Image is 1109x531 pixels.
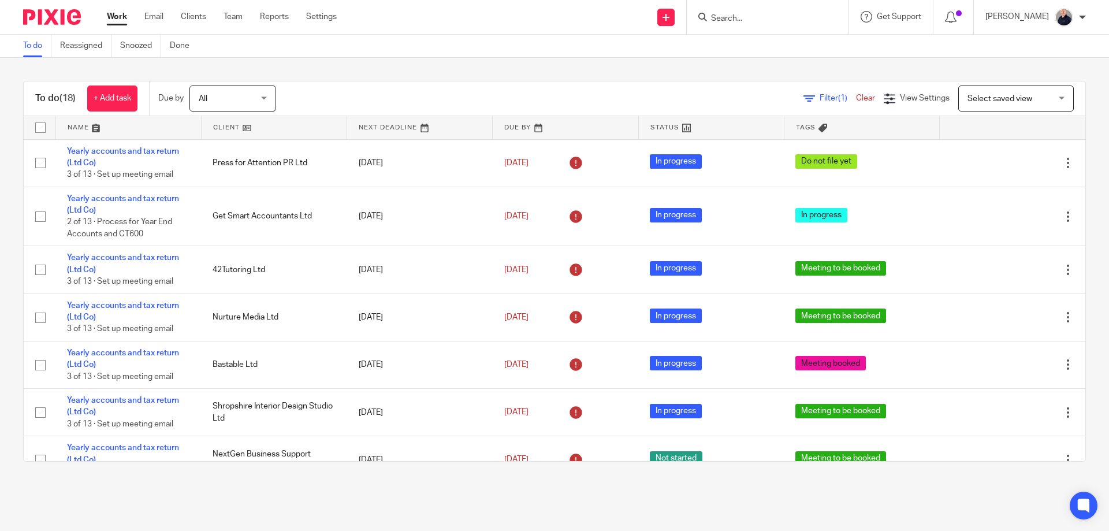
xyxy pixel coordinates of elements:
td: Get Smart Accountants Ltd [201,187,347,246]
span: [DATE] [504,266,529,274]
a: Work [107,11,127,23]
span: In progress [650,309,702,323]
a: Reassigned [60,35,111,57]
span: [DATE] [504,361,529,369]
td: NextGen Business Support Services Ltd [201,436,347,484]
td: Nurture Media Ltd [201,294,347,341]
a: Yearly accounts and tax return (Ltd Co) [67,302,179,321]
td: [DATE] [347,294,493,341]
span: Select saved view [967,95,1032,103]
span: Get Support [877,13,921,21]
span: 3 of 13 · Set up meeting email [67,325,173,333]
span: [DATE] [504,409,529,417]
td: [DATE] [347,246,493,294]
img: IMG_8745-0021-copy.jpg [1055,8,1073,27]
input: Search [710,14,814,24]
span: In progress [650,356,702,370]
span: Meeting to be booked [795,451,886,466]
a: Email [144,11,163,23]
span: All [199,95,207,103]
a: Yearly accounts and tax return (Ltd Co) [67,254,179,273]
a: + Add task [87,86,137,112]
a: Reports [260,11,289,23]
span: In progress [650,404,702,418]
h1: To do [35,92,76,105]
span: [DATE] [504,212,529,220]
td: [DATE] [347,187,493,246]
span: Meeting to be booked [795,404,886,418]
span: [DATE] [504,159,529,167]
span: In progress [650,208,702,222]
td: [DATE] [347,341,493,388]
a: Team [224,11,243,23]
span: 3 of 13 · Set up meeting email [67,277,173,285]
span: [DATE] [504,456,529,464]
span: 3 of 13 · Set up meeting email [67,420,173,428]
a: Done [170,35,198,57]
a: Yearly accounts and tax return (Ltd Co) [67,195,179,214]
span: (18) [59,94,76,103]
img: Pixie [23,9,81,25]
a: Settings [306,11,337,23]
span: Meeting to be booked [795,261,886,276]
a: Yearly accounts and tax return (Ltd Co) [67,396,179,416]
a: To do [23,35,51,57]
td: [DATE] [347,139,493,187]
span: 2 of 13 · Process for Year End Accounts and CT600 [67,218,172,239]
td: Press for Attention PR Ltd [201,139,347,187]
span: Filter [820,94,856,102]
p: Due by [158,92,184,104]
td: [DATE] [347,436,493,484]
span: Do not file yet [795,154,857,169]
span: View Settings [900,94,950,102]
span: (1) [838,94,847,102]
a: Clear [856,94,875,102]
span: Meeting to be booked [795,309,886,323]
a: Yearly accounts and tax return (Ltd Co) [67,147,179,167]
span: 3 of 13 · Set up meeting email [67,373,173,381]
span: Meeting booked [795,356,866,370]
span: Not started [650,451,702,466]
td: [DATE] [347,389,493,436]
td: 42Tutoring Ltd [201,246,347,294]
span: Tags [796,124,816,131]
td: Bastable Ltd [201,341,347,388]
span: In progress [795,208,847,222]
a: Snoozed [120,35,161,57]
a: Yearly accounts and tax return (Ltd Co) [67,349,179,369]
span: 3 of 13 · Set up meeting email [67,170,173,179]
span: [DATE] [504,313,529,321]
span: In progress [650,261,702,276]
span: In progress [650,154,702,169]
a: Clients [181,11,206,23]
p: [PERSON_NAME] [985,11,1049,23]
a: Yearly accounts and tax return (Ltd Co) [67,444,179,463]
td: Shropshire Interior Design Studio Ltd [201,389,347,436]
